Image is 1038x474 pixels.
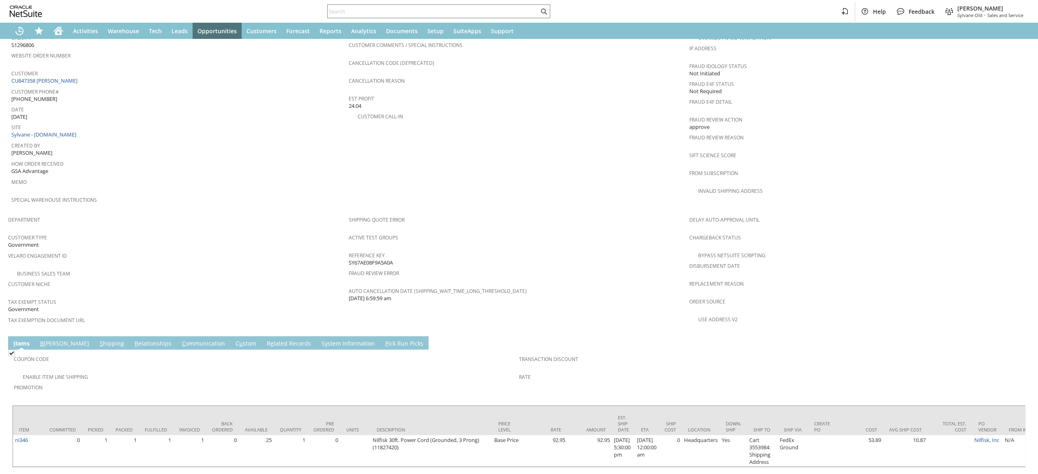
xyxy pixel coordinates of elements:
div: Price Level [498,421,517,433]
a: B[PERSON_NAME] [38,339,91,348]
svg: Search [539,6,549,16]
span: B [40,339,44,347]
span: Warehouse [108,27,139,35]
a: Website Order Number [11,52,71,59]
a: Date [11,106,24,113]
a: Delay Auto-Approval Until [689,216,759,223]
span: Not Initiated [689,70,720,77]
span: Support [491,27,514,35]
a: Invalid Shipping Address [698,188,763,194]
a: Order Source [689,298,725,305]
td: [DATE] 5:30:00 pm [612,435,635,467]
span: [PERSON_NAME] [11,149,52,157]
div: Available [245,427,268,433]
span: [PHONE_NUMBER] [11,95,57,103]
div: Picked [88,427,103,433]
td: [DATE] 12:00:00 am [635,435,658,467]
a: Customer Call-in [358,113,403,120]
img: Checked [8,350,15,357]
a: Chargeback Status [689,234,741,241]
span: SuiteApps [453,27,481,35]
td: 1 [274,435,307,467]
td: Cart 3553984: Shipping Address [747,435,778,467]
a: Fraud Review Error [349,270,399,277]
span: [DATE] [11,113,27,121]
a: Support [486,23,519,39]
a: Site [11,124,21,131]
td: 92.95 [523,435,567,467]
a: Tax Exemption Document URL [8,317,85,324]
td: 1 [173,435,206,467]
div: Cost [845,427,877,433]
td: FedEx Ground [778,435,808,467]
span: Reports [320,27,341,35]
div: Total Est. Cost [934,421,966,433]
div: Down. Ship [726,421,741,433]
svg: Home [54,26,63,36]
a: Shipping [98,339,126,348]
span: approve [689,123,710,131]
a: Sift Science Score [689,152,736,159]
td: Yes [720,435,747,467]
a: Forecast [281,23,315,39]
span: S [100,339,103,347]
span: SY67AE08F9A5A0A [349,259,393,267]
a: Reference Key [349,252,385,259]
a: Transaction Discount [519,356,578,363]
a: Rate [519,374,531,380]
td: Headquarters [682,435,720,467]
span: u [239,339,243,347]
a: Setup [422,23,448,39]
span: Activities [73,27,98,35]
a: Use Address V2 [698,316,738,323]
a: Customer Phone# [11,88,59,95]
a: Analytics [346,23,381,39]
a: Tax Exempt Status [8,299,56,305]
div: Back Ordered [212,421,233,433]
a: Shipping Quote Error [349,216,405,223]
div: Ship Cost [665,421,676,433]
div: ETA [641,427,652,433]
a: Disbursement Date [689,263,740,269]
a: System Information [320,339,377,348]
span: C [182,339,186,347]
a: Bypass NetSuite Scripting [698,252,766,259]
a: Reports [315,23,346,39]
a: Tech [144,23,167,39]
span: Government [8,241,39,249]
a: Customer Niche [8,281,50,288]
a: Fraud Idology Status [689,63,747,70]
div: Avg Ship Cost [889,427,922,433]
a: Relationships [133,339,174,348]
a: ni346 [15,436,28,444]
td: 92.95 [567,435,612,467]
div: Amount [573,427,606,433]
a: Velaro Engagement ID [8,252,67,259]
td: 0 [307,435,340,467]
a: Customer Type [8,234,47,241]
div: Est. Ship Date [618,414,629,433]
a: IP Address [689,45,716,52]
div: Ship To [753,427,772,433]
div: Units [346,427,365,433]
a: Memo [11,179,27,186]
a: Fraud E4F Status [689,81,734,88]
span: Tech [149,27,162,35]
span: Setup [427,27,444,35]
td: 25 [239,435,274,467]
td: 10.87 [883,435,928,467]
a: Items [11,339,32,348]
a: Warehouse [103,23,144,39]
a: Replacement reason [689,280,744,287]
span: [PERSON_NAME] [957,4,1023,12]
span: [DATE] 6:59:59 am [349,295,391,302]
a: Enable Item Line Shipping [23,374,88,380]
div: Pre Ordered [313,421,334,433]
a: Recent Records [10,23,29,39]
span: R [135,339,138,347]
div: Location [688,427,714,433]
span: Customers [247,27,277,35]
a: Cancellation Code (deprecated) [349,60,434,66]
span: Sales and Service [987,12,1023,18]
td: Base Price [492,435,523,467]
